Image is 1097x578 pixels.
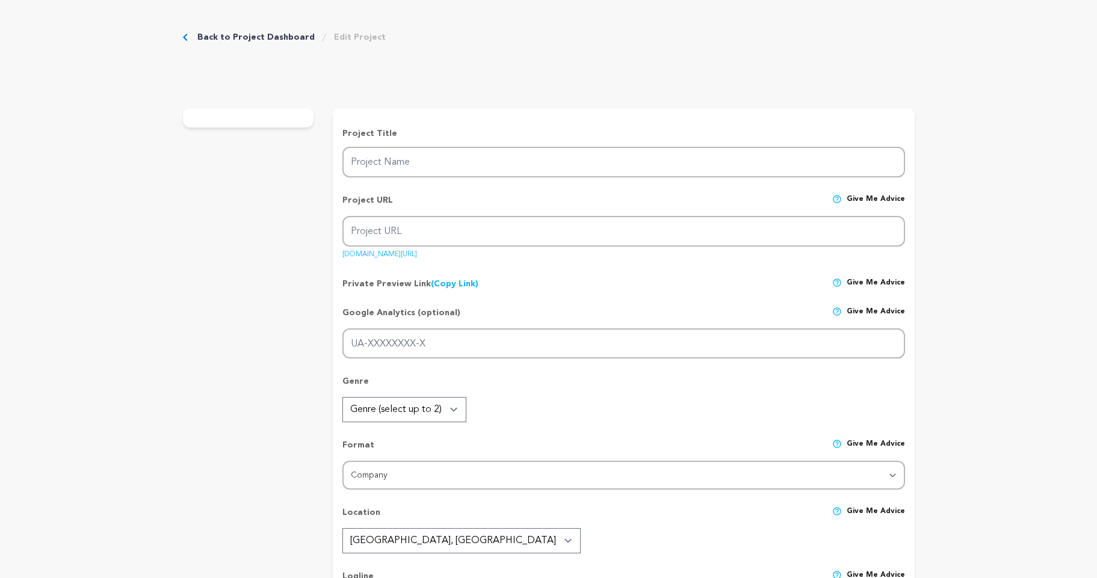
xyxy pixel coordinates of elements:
img: help-circle.svg [832,278,842,287]
p: Location [342,506,380,528]
span: Give me advice [847,307,905,328]
span: Give me advice [847,278,905,290]
input: Project Name [342,147,904,177]
a: [DOMAIN_NAME][URL] [342,246,417,258]
a: Edit Project [334,31,386,43]
a: (Copy Link) [431,280,478,288]
input: UA-XXXXXXXX-X [342,328,904,359]
p: Private Preview Link [342,278,478,290]
img: help-circle.svg [832,194,842,204]
p: Format [342,439,374,461]
span: Give me advice [847,439,905,461]
p: Genre [342,375,904,397]
img: help-circle.svg [832,307,842,316]
img: help-circle.svg [832,506,842,516]
span: Give me advice [847,194,905,216]
a: Back to Project Dashboard [197,31,315,43]
div: Breadcrumb [183,31,386,43]
p: Project URL [342,194,393,216]
span: Give me advice [847,506,905,528]
input: Project URL [342,216,904,247]
p: Google Analytics (optional) [342,307,460,328]
p: Project Title [342,128,904,140]
img: help-circle.svg [832,439,842,449]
